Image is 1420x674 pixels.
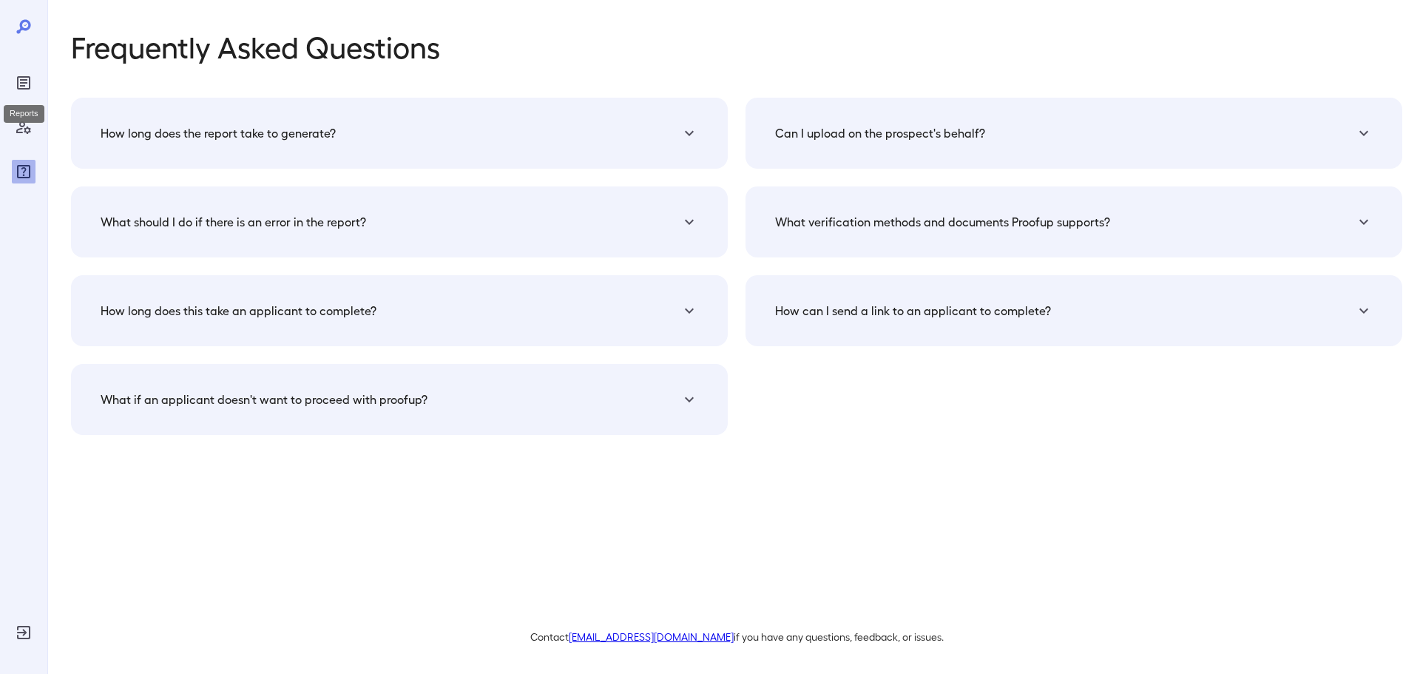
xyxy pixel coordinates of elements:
[71,630,1402,644] p: Contact if you have any questions, feedback, or issues.
[12,160,35,183] div: FAQ
[12,71,35,95] div: Reports
[89,204,710,240] div: What should I do if there is an error in the report?
[775,302,1051,320] h5: How can I send a link to an applicant to complete?
[775,124,985,142] h5: Can I upload on the prospect's behalf?
[569,630,734,643] a: [EMAIL_ADDRESS][DOMAIN_NAME]
[12,621,35,644] div: Log Out
[71,30,1402,62] p: Frequently Asked Questions
[12,115,35,139] div: Manage Users
[101,124,336,142] h5: How long does the report take to generate?
[763,115,1384,151] div: Can I upload on the prospect's behalf?
[89,293,710,328] div: How long does this take an applicant to complete?
[89,115,710,151] div: How long does the report take to generate?
[101,391,427,408] h5: What if an applicant doesn't want to proceed with proofup?
[101,213,366,231] h5: What should I do if there is an error in the report?
[89,382,710,417] div: What if an applicant doesn't want to proceed with proofup?
[775,213,1110,231] h5: What verification methods and documents Proofup supports?
[763,293,1384,328] div: How can I send a link to an applicant to complete?
[101,302,376,320] h5: How long does this take an applicant to complete?
[4,105,44,123] div: Reports
[763,204,1384,240] div: What verification methods and documents Proofup supports?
